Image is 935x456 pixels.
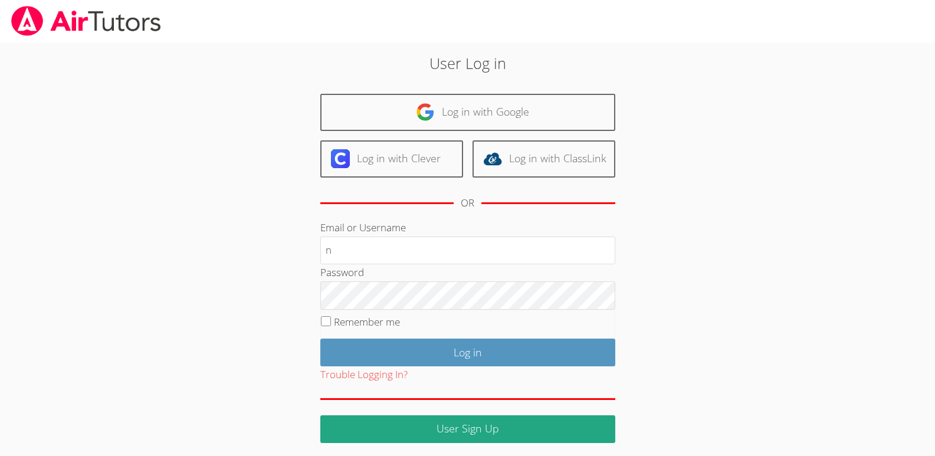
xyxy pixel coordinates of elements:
[320,94,615,131] a: Log in with Google
[483,149,502,168] img: classlink-logo-d6bb404cc1216ec64c9a2012d9dc4662098be43eaf13dc465df04b49fa7ab582.svg
[10,6,162,36] img: airtutors_banner-c4298cdbf04f3fff15de1276eac7730deb9818008684d7c2e4769d2f7ddbe033.png
[461,195,474,212] div: OR
[320,339,615,366] input: Log in
[334,315,400,329] label: Remember me
[320,221,406,234] label: Email or Username
[215,52,720,74] h2: User Log in
[320,265,364,279] label: Password
[320,415,615,443] a: User Sign Up
[473,140,615,178] a: Log in with ClassLink
[320,140,463,178] a: Log in with Clever
[416,103,435,122] img: google-logo-50288ca7cdecda66e5e0955fdab243c47b7ad437acaf1139b6f446037453330a.svg
[320,366,408,383] button: Trouble Logging In?
[331,149,350,168] img: clever-logo-6eab21bc6e7a338710f1a6ff85c0baf02591cd810cc4098c63d3a4b26e2feb20.svg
